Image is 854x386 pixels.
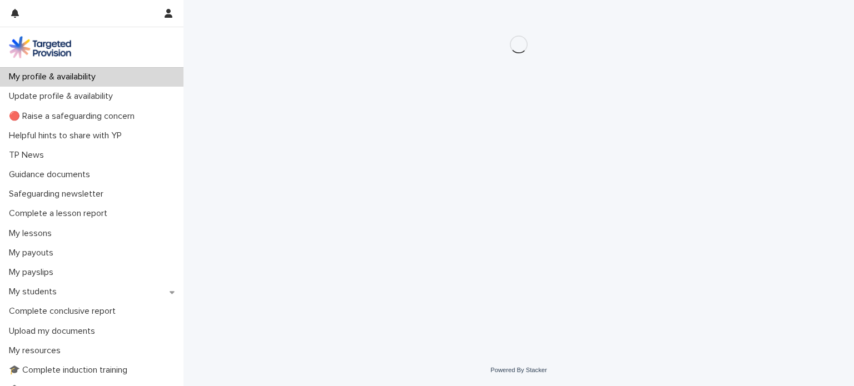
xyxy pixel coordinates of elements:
a: Powered By Stacker [490,367,547,373]
p: My students [4,287,66,297]
p: 🎓 Complete induction training [4,365,136,375]
p: Complete conclusive report [4,306,125,317]
img: M5nRWzHhSzIhMunXDL62 [9,36,71,58]
p: My profile & availability [4,72,105,82]
p: Guidance documents [4,169,99,180]
p: My lessons [4,228,61,239]
p: My payslips [4,267,62,278]
p: My payouts [4,248,62,258]
p: Safeguarding newsletter [4,189,112,199]
p: Update profile & availability [4,91,122,102]
p: Upload my documents [4,326,104,337]
p: My resources [4,345,69,356]
p: 🔴 Raise a safeguarding concern [4,111,143,122]
p: Helpful hints to share with YP [4,131,131,141]
p: TP News [4,150,53,161]
p: Complete a lesson report [4,208,116,219]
